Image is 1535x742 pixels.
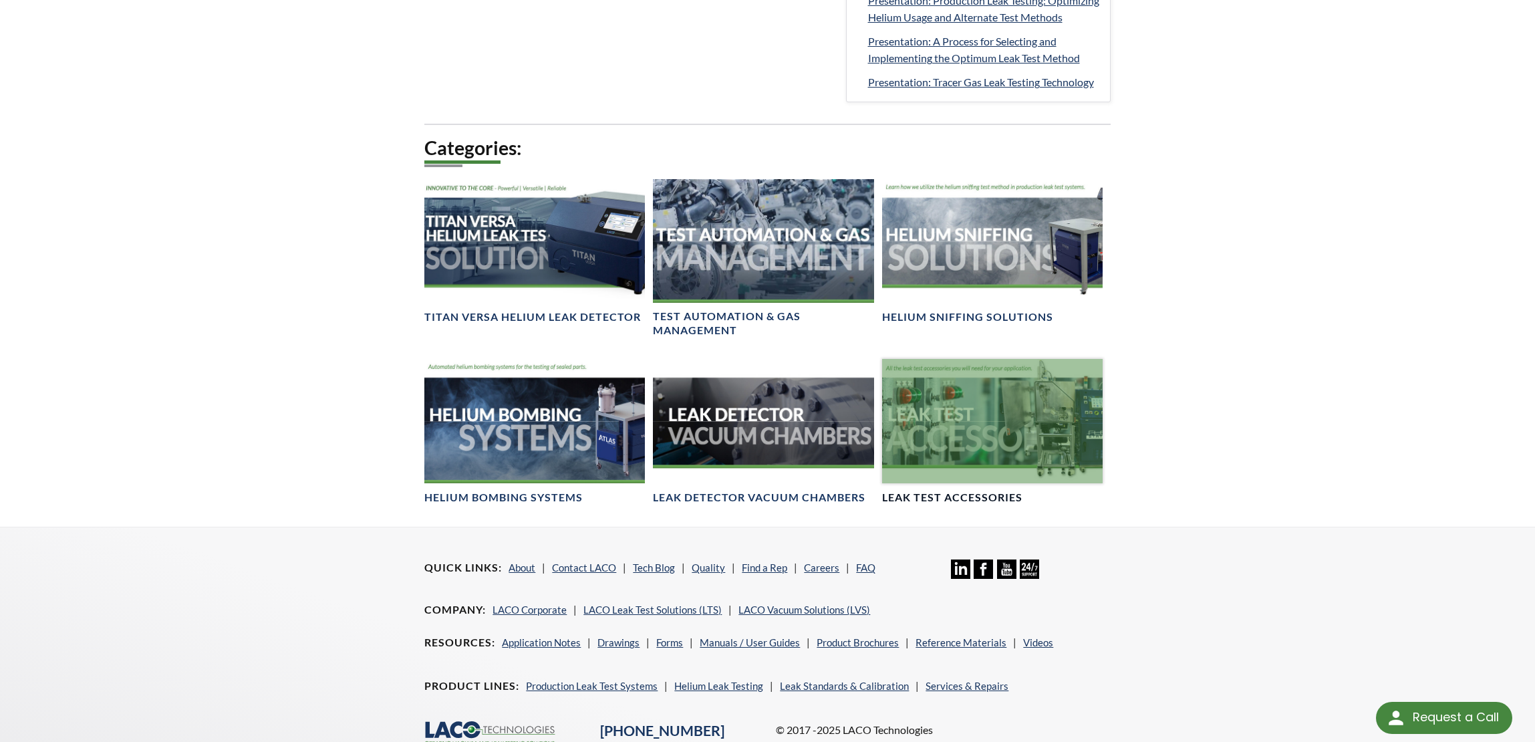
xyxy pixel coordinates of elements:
a: Manuals / User Guides [700,636,800,648]
h4: Leak Detector Vacuum Chambers [653,491,865,505]
a: Presentation: Tracer Gas Leak Testing Technology [868,74,1099,91]
a: About [509,562,535,574]
h4: Helium Bombing Systems [424,491,583,505]
a: Product Brochures [817,636,899,648]
a: Helium Bombing Systems BannerHelium Bombing Systems [424,359,645,505]
p: © 2017 -2025 LACO Technologies [776,721,1111,739]
a: Presentation: A Process for Selecting and Implementing the Optimum Leak Test Method [868,33,1099,67]
img: 24/7 Support Icon [1020,560,1039,579]
a: Leak Standards & Calibration [780,680,909,692]
h4: Product Lines [424,679,519,693]
a: Test Automation & Gas Management headerTest Automation & Gas Management [653,179,873,338]
a: Careers [804,562,839,574]
a: Application Notes [502,636,581,648]
div: Request a Call [1413,702,1499,733]
h2: Categories: [424,136,1110,160]
a: 24/7 Support [1020,569,1039,581]
h4: Resources [424,636,495,650]
a: Leak Test Accessories headerLeak Test Accessories [882,359,1103,505]
img: round button [1385,707,1407,729]
a: Reference Materials [916,636,1006,648]
a: Forms [656,636,683,648]
a: Helium Leak Testing [674,680,763,692]
a: Quality [692,562,725,574]
a: Contact LACO [552,562,616,574]
a: Tech Blog [633,562,675,574]
a: Videos [1023,636,1053,648]
a: [PHONE_NUMBER] [600,722,724,739]
span: Presentation: A Process for Selecting and Implementing the Optimum Leak Test Method [868,35,1080,65]
a: LACO Vacuum Solutions (LVS) [738,604,870,616]
h4: Company [424,603,486,617]
a: Services & Repairs [926,680,1008,692]
h4: Leak Test Accessories [882,491,1022,505]
a: Production Leak Test Systems [526,680,658,692]
a: LACO Leak Test Solutions (LTS) [583,604,722,616]
a: Find a Rep [742,562,787,574]
h4: Helium Sniffing Solutions [882,310,1053,324]
h4: Quick Links [424,561,502,575]
div: Request a Call [1376,702,1512,734]
a: LACO Corporate [493,604,567,616]
span: Presentation: Tracer Gas Leak Testing Technology [868,76,1094,88]
a: TITAN VERSA Helium Leak Test Solutions headerTITAN VERSA Helium Leak Detector [424,179,645,325]
a: Leak Test Vacuum Chambers headerLeak Detector Vacuum Chambers [653,359,873,505]
h4: TITAN VERSA Helium Leak Detector [424,310,641,324]
a: Drawings [597,636,640,648]
a: Helium Sniffing Solutions headerHelium Sniffing Solutions [882,179,1103,325]
a: FAQ [856,562,875,574]
h4: Test Automation & Gas Management [653,310,873,338]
